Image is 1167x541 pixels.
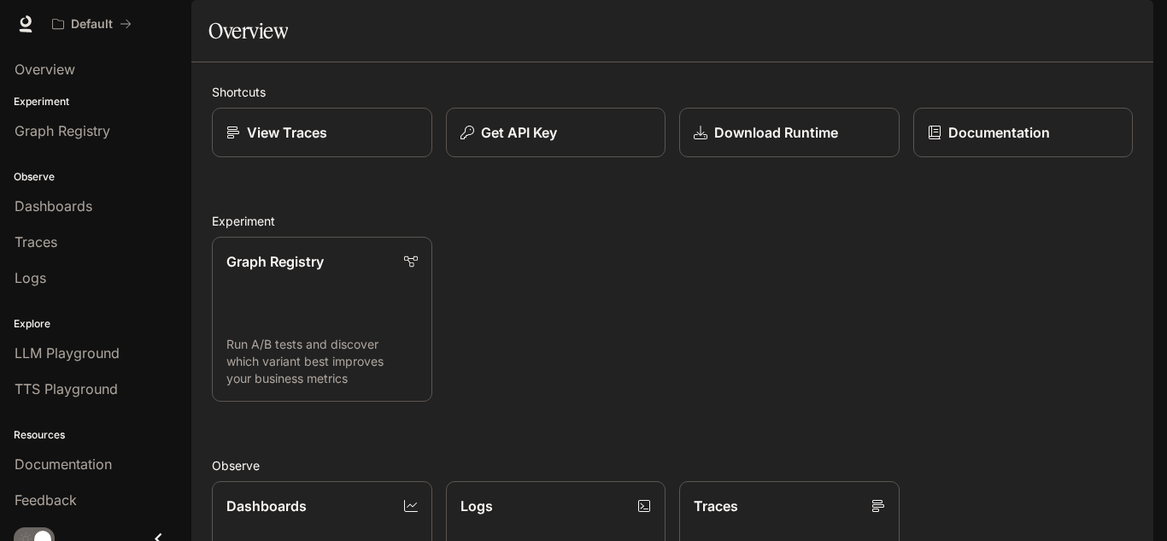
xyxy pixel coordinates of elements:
[446,108,666,157] button: Get API Key
[212,83,1133,101] h2: Shortcuts
[212,456,1133,474] h2: Observe
[481,122,557,143] p: Get API Key
[44,7,139,41] button: All workspaces
[212,108,432,157] a: View Traces
[913,108,1134,157] a: Documentation
[226,251,324,272] p: Graph Registry
[714,122,838,143] p: Download Runtime
[208,14,288,48] h1: Overview
[226,336,418,387] p: Run A/B tests and discover which variant best improves your business metrics
[948,122,1050,143] p: Documentation
[694,496,738,516] p: Traces
[212,237,432,402] a: Graph RegistryRun A/B tests and discover which variant best improves your business metrics
[226,496,307,516] p: Dashboards
[71,17,113,32] p: Default
[679,108,900,157] a: Download Runtime
[247,122,327,143] p: View Traces
[212,212,1133,230] h2: Experiment
[460,496,493,516] p: Logs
